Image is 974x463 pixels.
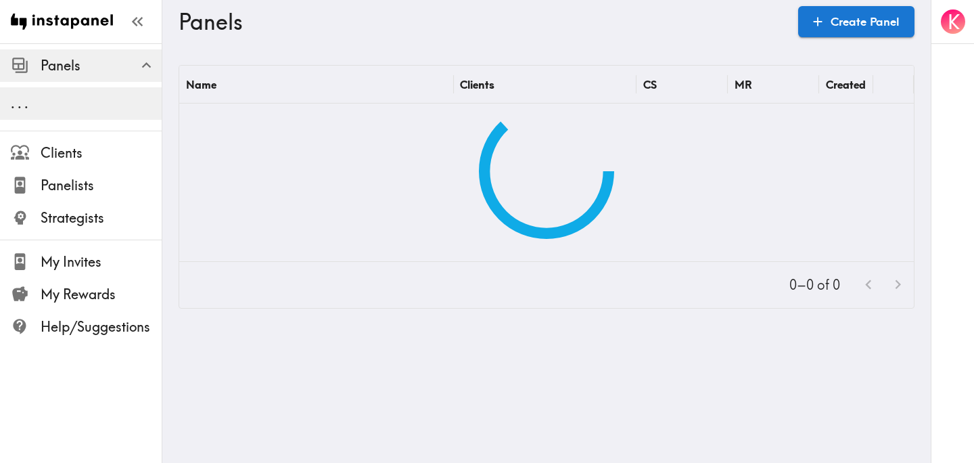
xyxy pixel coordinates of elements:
span: . [18,95,22,112]
div: Created [826,78,866,91]
span: . [24,95,28,112]
div: CS [643,78,657,91]
div: Clients [460,78,494,91]
a: Create Panel [798,6,914,37]
div: Name [186,78,216,91]
span: My Rewards [41,285,162,304]
span: Strategists [41,208,162,227]
h3: Panels [179,9,787,35]
p: 0–0 of 0 [789,275,840,294]
span: K [948,10,960,34]
span: Help/Suggestions [41,317,162,336]
span: . [11,95,15,112]
span: Panelists [41,176,162,195]
span: Clients [41,144,162,162]
span: Panels [41,56,162,75]
span: My Invites [41,252,162,271]
div: MR [735,78,752,91]
button: K [940,8,967,35]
